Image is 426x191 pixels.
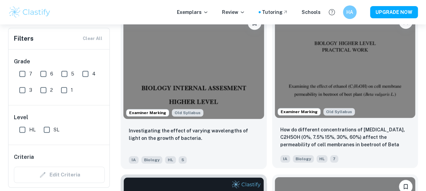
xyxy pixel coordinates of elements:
[123,14,264,119] img: Biology IA example thumbnail: Investigating the effect of varying wave
[121,11,267,169] a: Examiner MarkingStarting from the May 2025 session, the Biology IA requirements have changed. It'...
[14,58,105,66] h6: Grade
[14,153,34,161] h6: Criteria
[14,113,105,122] h6: Level
[343,5,357,19] button: HA
[71,70,74,78] span: 5
[262,8,288,16] a: Tutoring
[222,8,245,16] p: Review
[141,156,162,164] span: Biology
[280,126,410,149] p: How do different concentrations of ethanol, C2H5OH (0%, 7.5% 15%, 30%, 60%) affect the permeabili...
[71,86,73,94] span: 1
[177,8,208,16] p: Exemplars
[29,86,32,94] span: 3
[29,70,32,78] span: 7
[129,127,259,142] p: Investigating the effect of varying wavelengths of light on the growth of bacteria.
[54,126,59,133] span: SL
[323,108,355,115] span: Old Syllabus
[14,167,105,183] div: Criteria filters are unavailable when searching by topic
[317,155,327,163] span: HL
[129,156,139,164] span: IA
[172,109,203,116] span: Old Syllabus
[29,126,36,133] span: HL
[126,110,169,116] span: Examiner Marking
[278,109,320,115] span: Examiner Marking
[370,6,418,18] button: UPGRADE NOW
[92,70,96,78] span: 4
[275,13,415,118] img: Biology IA example thumbnail: How do different concentrations of ethan
[302,8,321,16] a: Schools
[50,70,53,78] span: 6
[346,8,354,16] h6: HA
[272,11,418,169] a: Examiner MarkingStarting from the May 2025 session, the Biology IA requirements have changed. It'...
[172,109,203,116] div: Starting from the May 2025 session, the Biology IA requirements have changed. It's OK to refer to...
[280,155,290,163] span: IA
[165,156,176,164] span: HL
[330,155,338,163] span: 7
[50,86,53,94] span: 2
[14,34,34,43] h6: Filters
[8,5,51,19] img: Clastify logo
[323,108,355,115] div: Starting from the May 2025 session, the Biology IA requirements have changed. It's OK to refer to...
[179,156,187,164] span: 5
[326,6,338,18] button: Help and Feedback
[293,155,314,163] span: Biology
